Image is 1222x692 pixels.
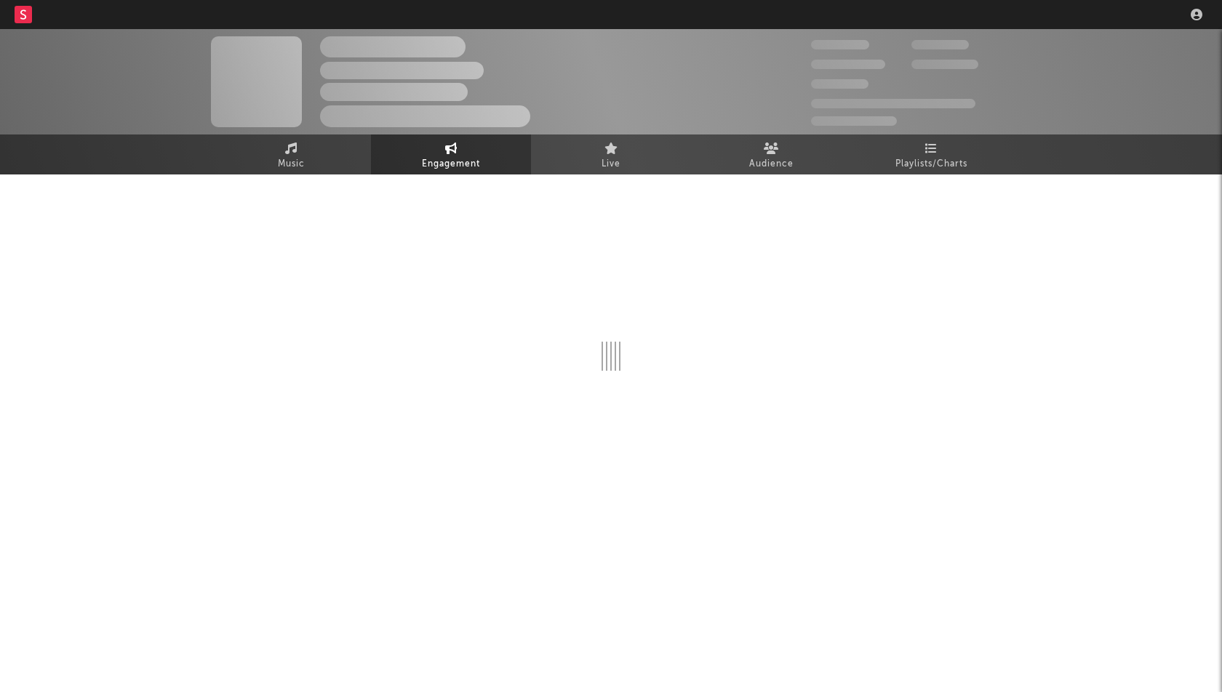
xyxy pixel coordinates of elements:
[895,156,967,173] span: Playlists/Charts
[811,116,897,126] span: Jump Score: 85.0
[811,79,868,89] span: 100 000
[811,40,869,49] span: 300 000
[278,156,305,173] span: Music
[531,134,691,174] a: Live
[749,156,794,173] span: Audience
[851,134,1011,174] a: Playlists/Charts
[811,99,975,108] span: 50 000 000 Monthly Listeners
[422,156,480,173] span: Engagement
[371,134,531,174] a: Engagement
[811,60,885,69] span: 50 000 000
[602,156,620,173] span: Live
[911,60,978,69] span: 1 000 000
[911,40,969,49] span: 100 000
[211,134,371,174] a: Music
[691,134,851,174] a: Audience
